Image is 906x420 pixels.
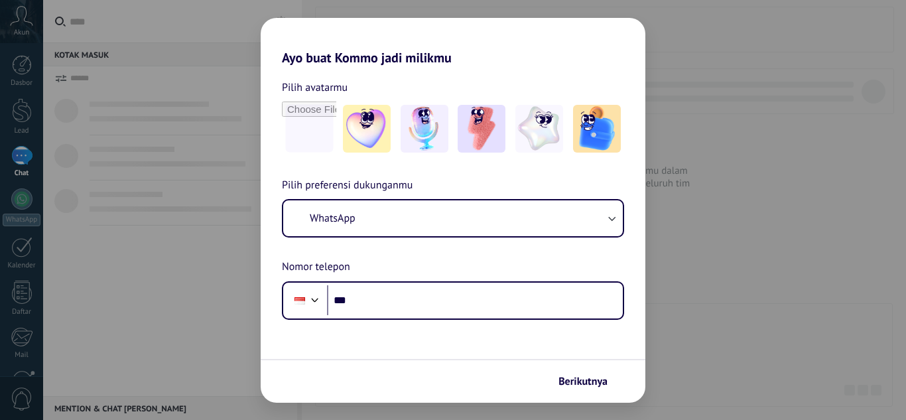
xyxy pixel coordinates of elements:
img: -2.jpeg [401,105,448,153]
span: Pilih avatarmu [282,79,348,96]
div: Indonesia: + 62 [287,287,312,315]
img: -3.jpeg [458,105,505,153]
span: Nomor telepon [282,259,350,276]
span: Pilih preferensi dukunganmu [282,177,413,194]
img: -5.jpeg [573,105,621,153]
img: -1.jpeg [343,105,391,153]
img: -4.jpeg [515,105,563,153]
button: Berikutnya [552,370,625,393]
h2: Ayo buat Kommo jadi milikmu [261,18,645,66]
span: Berikutnya [558,377,608,386]
button: WhatsApp [283,200,623,236]
span: WhatsApp [310,212,356,225]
